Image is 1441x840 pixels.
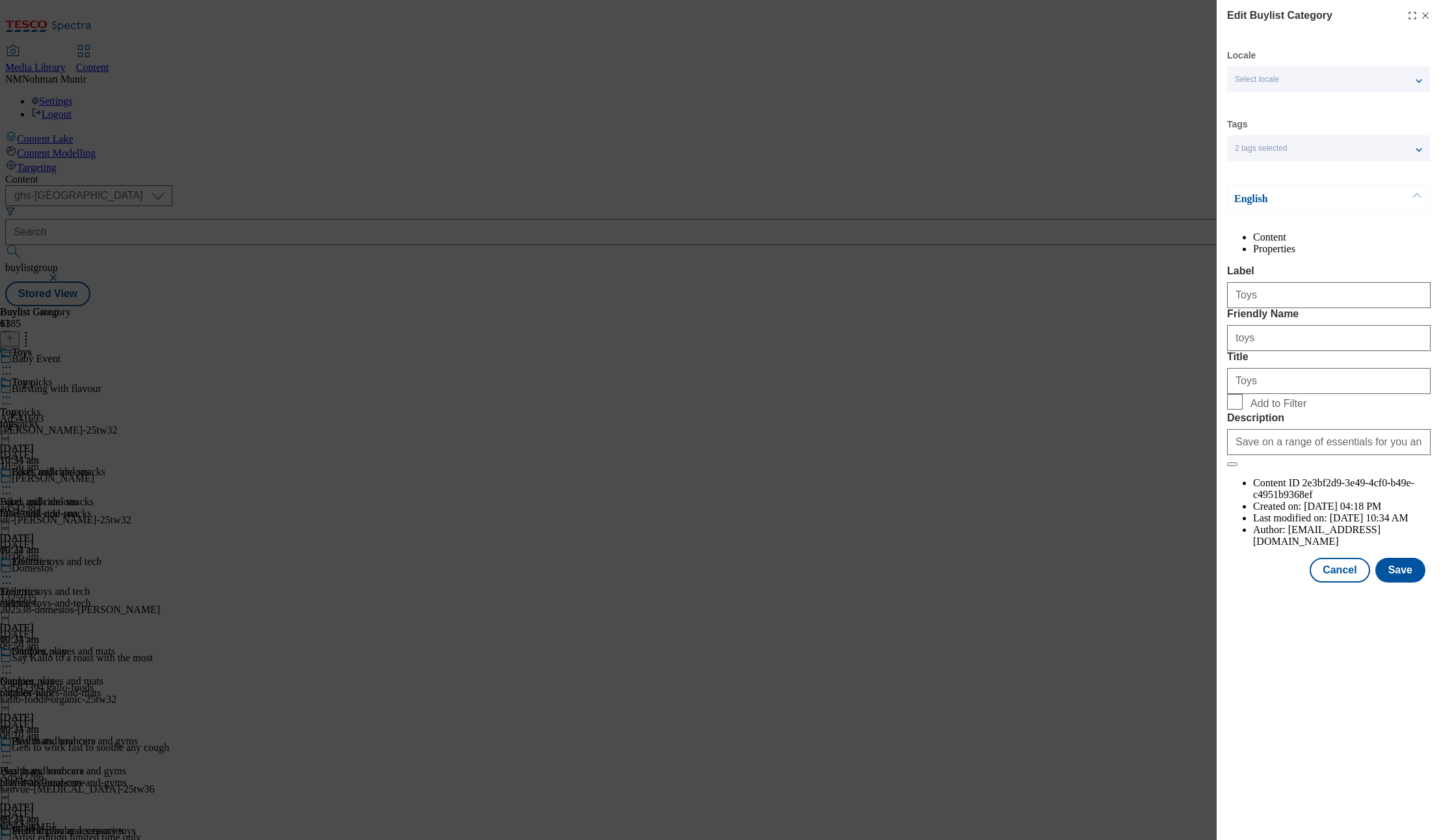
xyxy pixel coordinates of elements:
li: Properties [1253,243,1431,255]
p: English [1234,192,1371,205]
li: Content ID [1253,477,1431,501]
span: [EMAIL_ADDRESS][DOMAIN_NAME] [1253,524,1381,547]
span: Select locale [1235,75,1279,85]
input: Enter Title [1227,368,1431,394]
li: Last modified on: [1253,512,1431,524]
button: Cancel [1310,558,1369,583]
input: Enter Description [1227,429,1431,455]
span: Add to Filter [1250,398,1306,410]
li: Author: [1253,524,1431,547]
span: 2 tags selected [1235,144,1288,153]
label: Title [1227,351,1431,363]
span: 2e3bf2d9-3e49-4cf0-b49e-c4951b9368ef [1253,477,1414,500]
span: [DATE] 10:34 AM [1330,512,1408,523]
label: Description [1227,412,1431,424]
input: Enter Label [1227,282,1431,308]
input: Enter Friendly Name [1227,325,1431,351]
h4: Edit Buylist Category [1227,8,1332,23]
label: Locale [1227,52,1256,59]
label: Label [1227,265,1431,277]
li: Content [1253,231,1431,243]
label: Friendly Name [1227,308,1431,320]
li: Created on: [1253,501,1431,512]
span: [DATE] 04:18 PM [1304,501,1381,512]
button: Select locale [1227,66,1430,92]
button: Save [1375,558,1425,583]
button: 2 tags selected [1227,135,1430,161]
label: Tags [1227,121,1248,128]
